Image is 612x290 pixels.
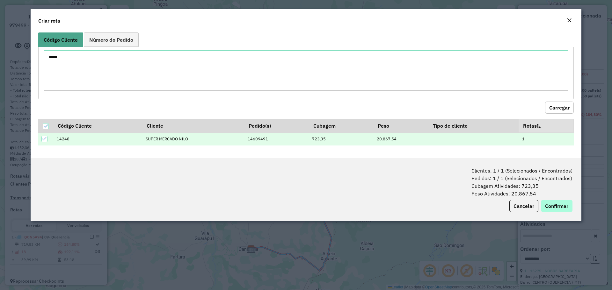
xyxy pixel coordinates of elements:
span: Número do Pedido [89,37,133,42]
button: Confirmar [541,200,572,212]
th: Código Cliente [53,119,142,132]
td: 1 [519,132,573,145]
button: Cancelar [509,200,538,212]
th: Tipo de cliente [428,119,519,132]
button: Carregar [545,102,574,114]
h4: Criar rota [38,17,60,25]
th: Cliente [142,119,244,132]
span: Código Cliente [44,37,78,42]
em: Fechar [567,18,572,23]
th: Pedido(s) [244,119,309,132]
th: Cubagem [309,119,373,132]
td: 723,35 [309,132,373,145]
button: Close [565,17,574,25]
th: Rotas [519,119,573,132]
span: 14609491 [248,136,268,142]
th: Peso [373,119,428,132]
span: Clientes: 1 / 1 (Selecionados / Encontrados) Pedidos: 1 / 1 (Selecionados / Encontrados) Cubagem ... [471,167,572,197]
td: 20.867,54 [373,132,428,145]
td: 14248 [53,132,142,145]
td: SUPER MERCADO NILO [142,132,244,145]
